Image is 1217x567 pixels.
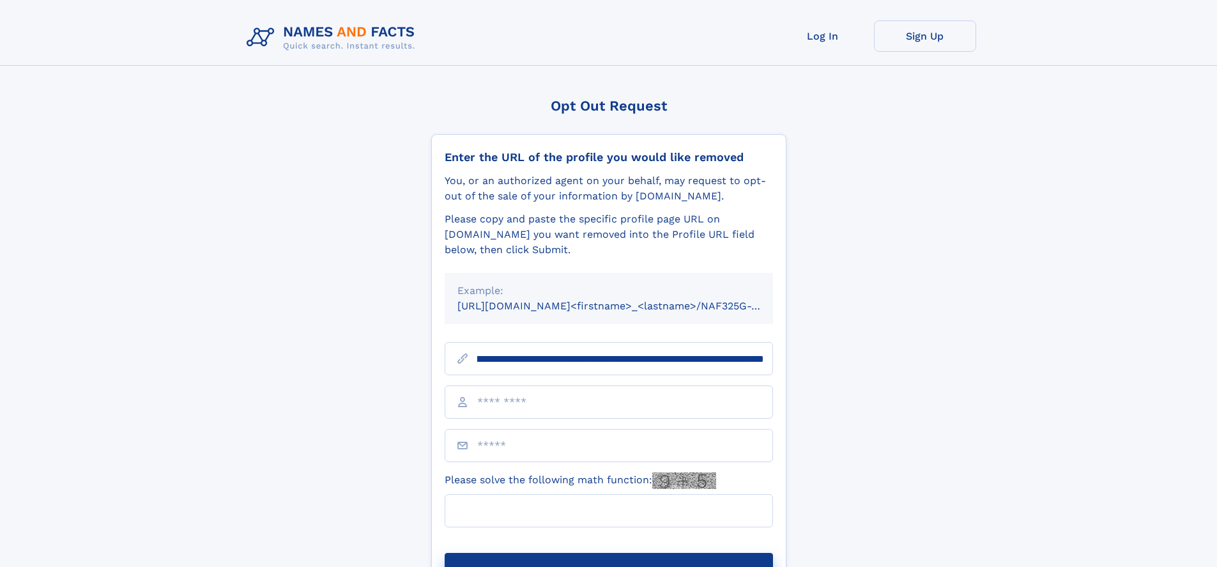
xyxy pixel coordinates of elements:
[457,283,760,299] div: Example:
[445,212,773,258] div: Please copy and paste the specific profile page URL on [DOMAIN_NAME] you want removed into the Pr...
[445,150,773,164] div: Enter the URL of the profile you would like removed
[241,20,425,55] img: Logo Names and Facts
[431,98,786,114] div: Opt Out Request
[772,20,874,52] a: Log In
[445,472,716,489] label: Please solve the following math function:
[457,300,797,312] small: [URL][DOMAIN_NAME]<firstname>_<lastname>/NAF325G-xxxxxxxx
[874,20,976,52] a: Sign Up
[445,173,773,204] div: You, or an authorized agent on your behalf, may request to opt-out of the sale of your informatio...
